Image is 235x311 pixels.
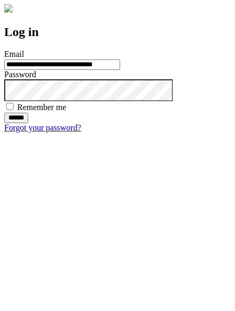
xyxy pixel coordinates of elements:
[17,103,66,112] label: Remember me
[4,4,13,13] img: logo-4e3dc11c47720685a147b03b5a06dd966a58ff35d612b21f08c02c0306f2b779.png
[4,123,81,132] a: Forgot your password?
[4,70,36,79] label: Password
[4,50,24,58] label: Email
[4,25,231,39] h2: Log in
